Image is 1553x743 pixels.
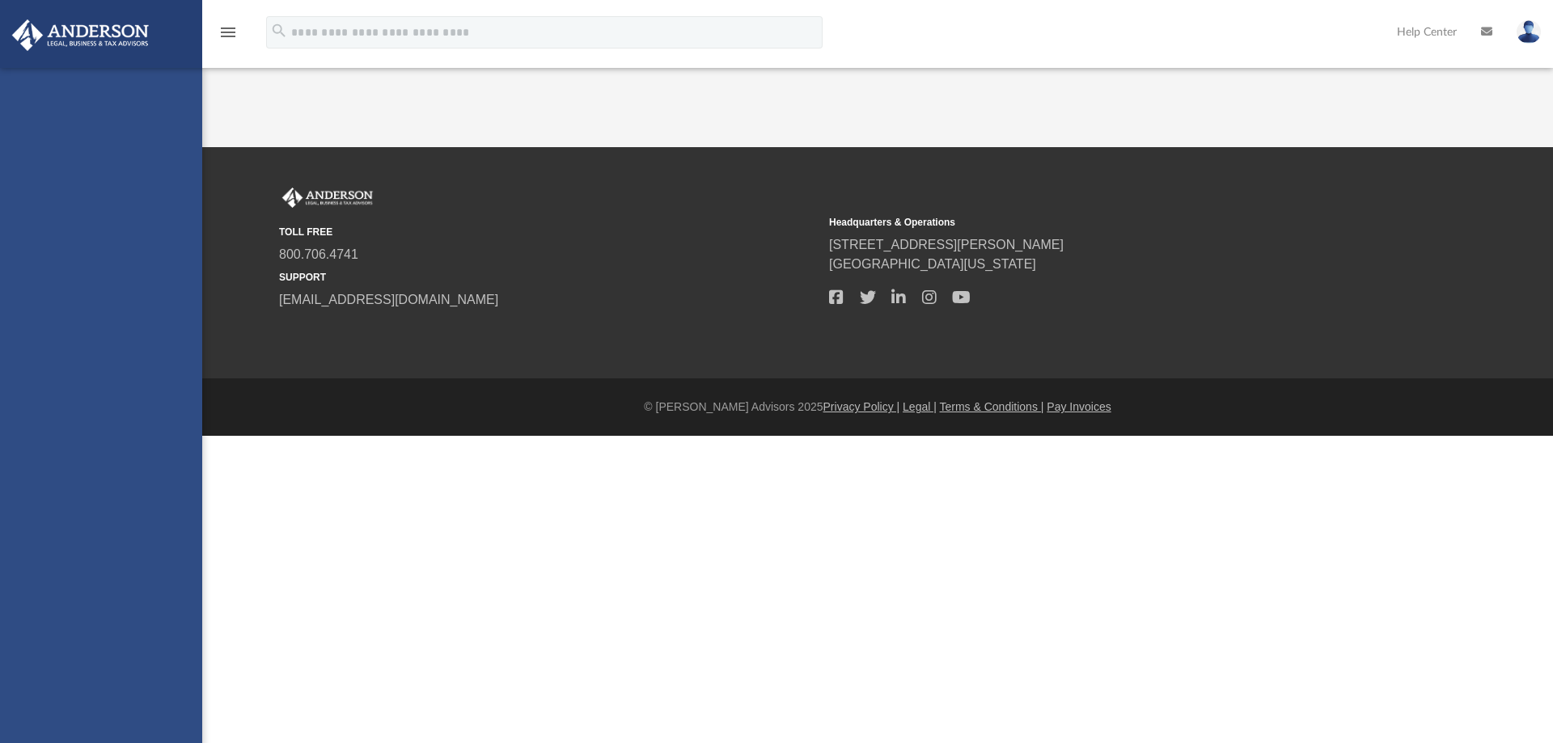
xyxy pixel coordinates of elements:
a: Terms & Conditions | [940,400,1044,413]
small: SUPPORT [279,270,818,285]
a: menu [218,31,238,42]
small: Headquarters & Operations [829,215,1368,230]
i: search [270,22,288,40]
a: Pay Invoices [1047,400,1111,413]
a: [GEOGRAPHIC_DATA][US_STATE] [829,257,1036,271]
a: Legal | [903,400,937,413]
a: [STREET_ADDRESS][PERSON_NAME] [829,238,1064,251]
img: User Pic [1517,20,1541,44]
a: 800.706.4741 [279,247,358,261]
div: © [PERSON_NAME] Advisors 2025 [202,399,1553,416]
a: Privacy Policy | [823,400,900,413]
small: TOLL FREE [279,225,818,239]
a: [EMAIL_ADDRESS][DOMAIN_NAME] [279,293,498,306]
img: Anderson Advisors Platinum Portal [279,188,376,209]
i: menu [218,23,238,42]
img: Anderson Advisors Platinum Portal [7,19,154,51]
